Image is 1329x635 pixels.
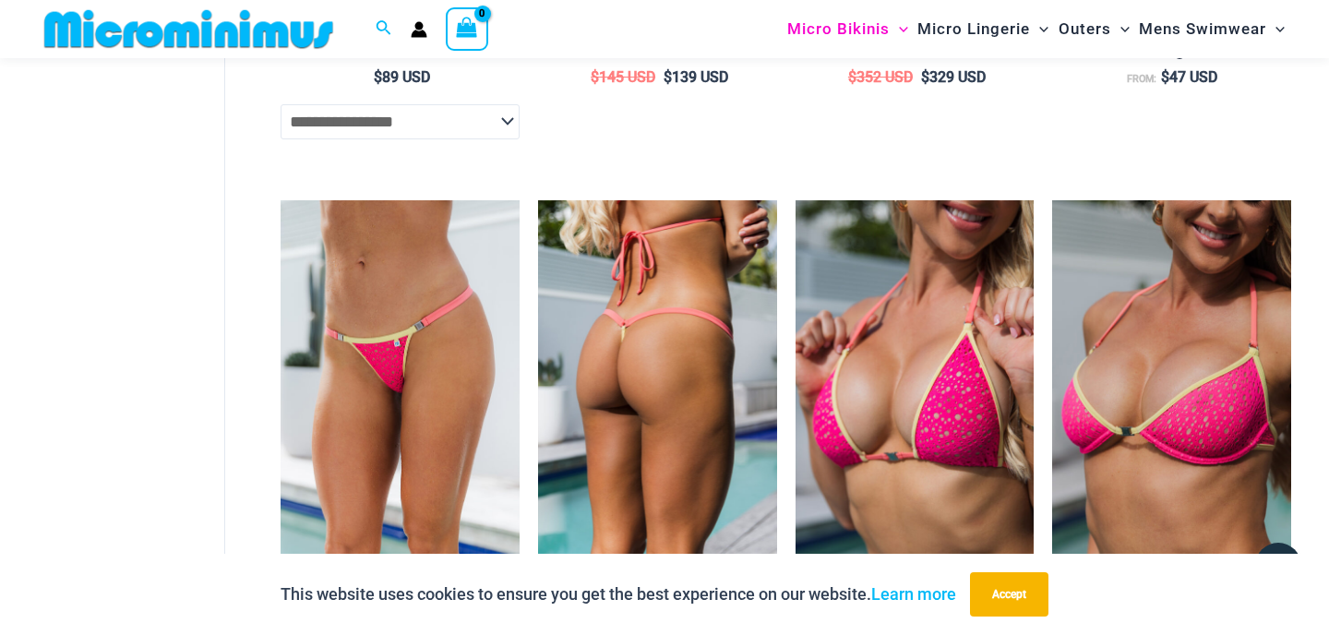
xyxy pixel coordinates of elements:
img: Bubble Mesh Highlight Pink 421 Micro 02 [538,200,777,558]
img: Bubble Mesh Highlight Pink 323 Top 01 [1052,200,1291,558]
a: View Shopping Cart, empty [446,7,488,50]
bdi: 145 USD [591,68,655,86]
p: This website uses cookies to ensure you get the best experience on our website. [281,581,956,608]
a: Account icon link [411,21,427,38]
bdi: 47 USD [1161,68,1217,86]
span: $ [664,68,672,86]
bdi: 89 USD [374,68,430,86]
a: Micro BikinisMenu ToggleMenu Toggle [783,6,913,53]
span: Menu Toggle [1111,6,1130,53]
span: Menu Toggle [890,6,908,53]
img: Bubble Mesh Highlight Pink 309 Top 01 [796,200,1035,558]
button: Accept [970,572,1048,617]
a: Bubble Mesh Highlight Pink 323 Top 01Bubble Mesh Highlight Pink 323 Top 421 Micro 03Bubble Mesh H... [1052,200,1291,558]
a: Learn more [871,584,956,604]
span: $ [921,68,929,86]
bdi: 352 USD [848,68,913,86]
span: $ [591,68,599,86]
span: Menu Toggle [1030,6,1048,53]
a: Bubble Mesh Highlight Pink 469 Thong 01Bubble Mesh Highlight Pink 469 Thong 02Bubble Mesh Highlig... [281,200,520,558]
span: $ [1161,68,1169,86]
span: $ [848,68,856,86]
a: Micro LingerieMenu ToggleMenu Toggle [913,6,1053,53]
a: OutersMenu ToggleMenu Toggle [1054,6,1134,53]
bdi: 329 USD [921,68,986,86]
a: Bubble Mesh Highlight Pink 421 Micro 01Bubble Mesh Highlight Pink 421 Micro 02Bubble Mesh Highlig... [538,200,777,558]
span: Mens Swimwear [1139,6,1266,53]
span: Menu Toggle [1266,6,1285,53]
span: Micro Bikinis [787,6,890,53]
img: MM SHOP LOGO FLAT [37,8,341,50]
bdi: 139 USD [664,68,728,86]
span: Micro Lingerie [917,6,1030,53]
a: Bubble Mesh Highlight Pink 309 Top 01Bubble Mesh Highlight Pink 309 Top 469 Thong 03Bubble Mesh H... [796,200,1035,558]
span: $ [374,68,382,86]
nav: Site Navigation [780,3,1292,55]
a: Search icon link [376,18,392,41]
span: From: [1127,73,1156,85]
span: Outers [1059,6,1111,53]
img: Bubble Mesh Highlight Pink 469 Thong 01 [281,200,520,558]
a: Mens SwimwearMenu ToggleMenu Toggle [1134,6,1289,53]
